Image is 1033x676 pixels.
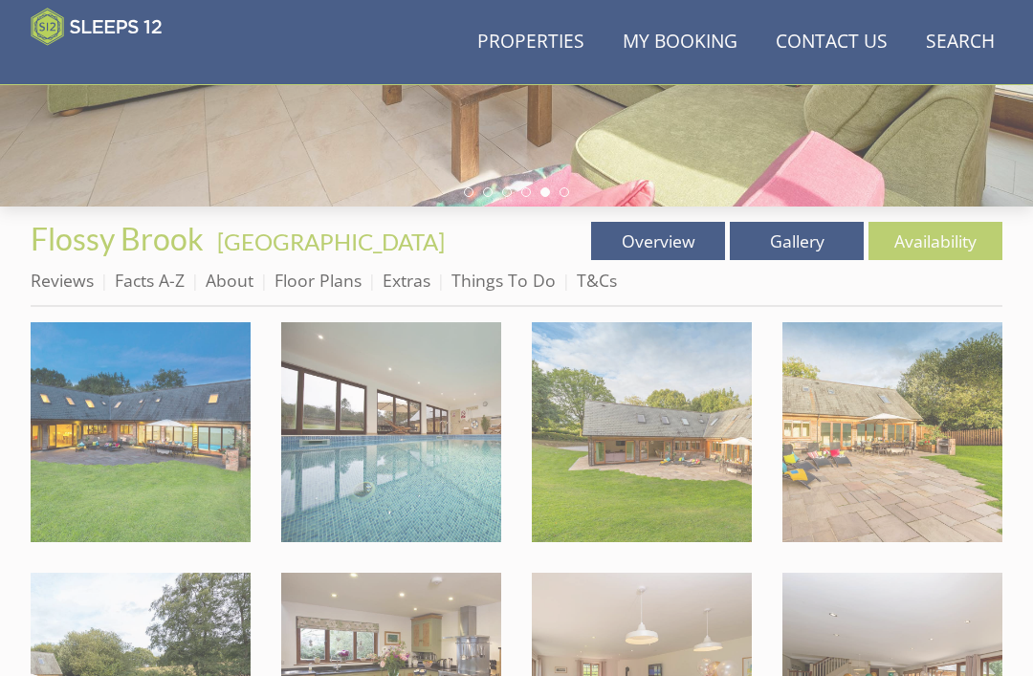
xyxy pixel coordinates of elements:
[868,222,1002,260] a: Availability
[31,8,163,46] img: Sleeps 12
[383,269,430,292] a: Extras
[591,222,725,260] a: Overview
[730,222,864,260] a: Gallery
[577,269,617,292] a: T&Cs
[31,322,251,542] img: Flossy Brook - Large group holiday house with a private indoor pool
[31,269,94,292] a: Reviews
[470,21,592,64] a: Properties
[209,228,445,255] span: -
[31,220,209,257] a: Flossy Brook
[281,322,501,542] img: Flossy Brook - Have a splash in the indoor heated pool; it has a constant depth of 1.4m
[532,322,752,542] img: Flossy Brook - This luxury holiday lodge stands in large grounds in the Somerset countryside
[768,21,895,64] a: Contact Us
[217,228,445,255] a: [GEOGRAPHIC_DATA]
[615,21,745,64] a: My Booking
[21,57,222,74] iframe: Customer reviews powered by Trustpilot
[275,269,362,292] a: Floor Plans
[31,220,204,257] span: Flossy Brook
[206,269,253,292] a: About
[918,21,1002,64] a: Search
[782,322,1002,542] img: Flossy Brook - Get the steaks sizzling, soak up the rays of the sun
[451,269,556,292] a: Things To Do
[115,269,185,292] a: Facts A-Z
